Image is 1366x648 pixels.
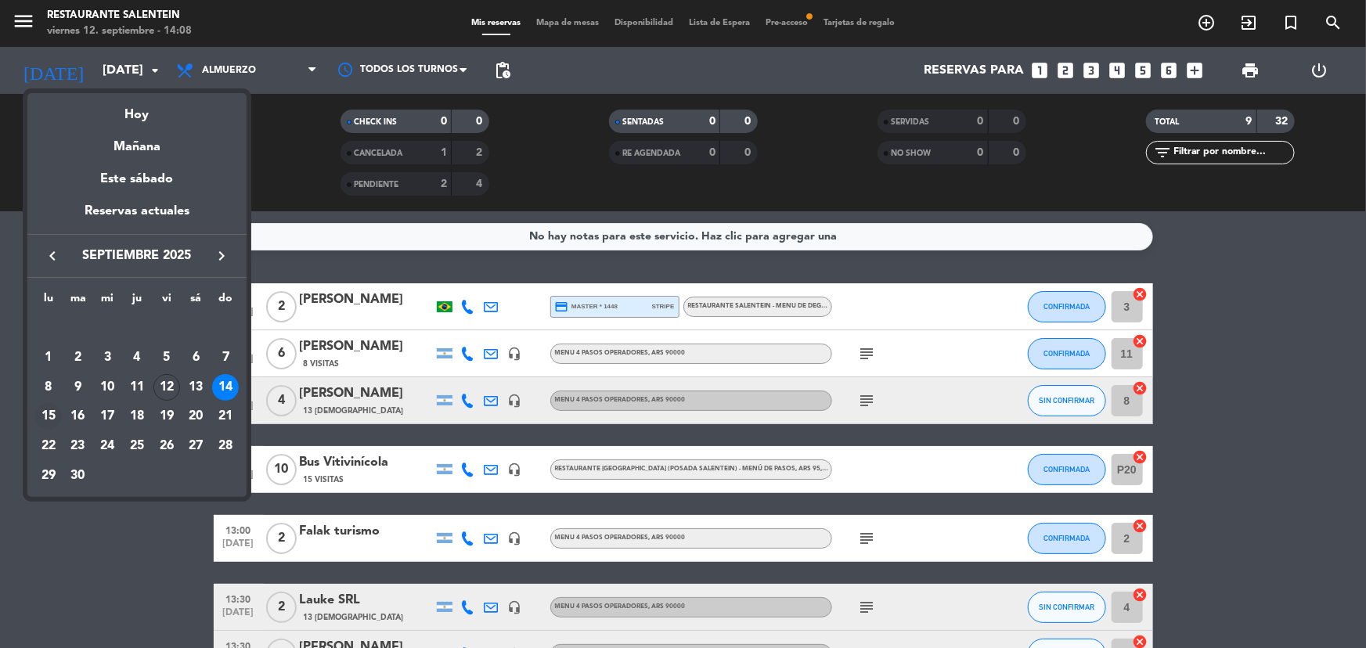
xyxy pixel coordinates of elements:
td: 9 de septiembre de 2025 [63,373,93,402]
td: 21 de septiembre de 2025 [211,402,240,432]
td: 8 de septiembre de 2025 [34,373,63,402]
td: 3 de septiembre de 2025 [92,343,122,373]
div: 9 [65,374,92,401]
td: SEP. [34,313,240,343]
div: 29 [35,463,62,489]
td: 20 de septiembre de 2025 [182,402,211,432]
td: 4 de septiembre de 2025 [122,343,152,373]
button: keyboard_arrow_left [38,246,67,266]
td: 17 de septiembre de 2025 [92,402,122,432]
div: 6 [182,344,209,371]
div: 19 [153,403,180,430]
div: 21 [212,403,239,430]
td: 29 de septiembre de 2025 [34,461,63,491]
div: 10 [94,374,121,401]
div: Hoy [27,93,247,125]
td: 26 de septiembre de 2025 [152,431,182,461]
th: sábado [182,290,211,314]
td: 11 de septiembre de 2025 [122,373,152,402]
div: 26 [153,433,180,459]
div: Mañana [27,125,247,157]
div: 24 [94,433,121,459]
th: viernes [152,290,182,314]
div: 5 [153,344,180,371]
div: 1 [35,344,62,371]
th: jueves [122,290,152,314]
div: 23 [65,433,92,459]
div: 22 [35,433,62,459]
td: 6 de septiembre de 2025 [182,343,211,373]
td: 27 de septiembre de 2025 [182,431,211,461]
div: 13 [182,374,209,401]
td: 15 de septiembre de 2025 [34,402,63,432]
td: 14 de septiembre de 2025 [211,373,240,402]
td: 7 de septiembre de 2025 [211,343,240,373]
td: 16 de septiembre de 2025 [63,402,93,432]
div: 14 [212,374,239,401]
td: 1 de septiembre de 2025 [34,343,63,373]
div: 7 [212,344,239,371]
div: 18 [124,403,150,430]
div: 27 [182,433,209,459]
td: 30 de septiembre de 2025 [63,461,93,491]
td: 19 de septiembre de 2025 [152,402,182,432]
td: 5 de septiembre de 2025 [152,343,182,373]
td: 2 de septiembre de 2025 [63,343,93,373]
i: keyboard_arrow_left [43,247,62,265]
div: 28 [212,433,239,459]
button: keyboard_arrow_right [207,246,236,266]
th: domingo [211,290,240,314]
div: 16 [65,403,92,430]
td: 23 de septiembre de 2025 [63,431,93,461]
div: 30 [65,463,92,489]
div: 25 [124,433,150,459]
td: 13 de septiembre de 2025 [182,373,211,402]
th: miércoles [92,290,122,314]
td: 18 de septiembre de 2025 [122,402,152,432]
div: 15 [35,403,62,430]
div: 11 [124,374,150,401]
i: keyboard_arrow_right [212,247,231,265]
td: 24 de septiembre de 2025 [92,431,122,461]
div: 17 [94,403,121,430]
div: 3 [94,344,121,371]
th: martes [63,290,93,314]
div: Reservas actuales [27,201,247,233]
span: septiembre 2025 [67,246,207,266]
div: 20 [182,403,209,430]
td: 10 de septiembre de 2025 [92,373,122,402]
div: 4 [124,344,150,371]
td: 28 de septiembre de 2025 [211,431,240,461]
div: 8 [35,374,62,401]
td: 25 de septiembre de 2025 [122,431,152,461]
td: 12 de septiembre de 2025 [152,373,182,402]
div: 2 [65,344,92,371]
div: Este sábado [27,157,247,201]
div: 12 [153,374,180,401]
th: lunes [34,290,63,314]
td: 22 de septiembre de 2025 [34,431,63,461]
